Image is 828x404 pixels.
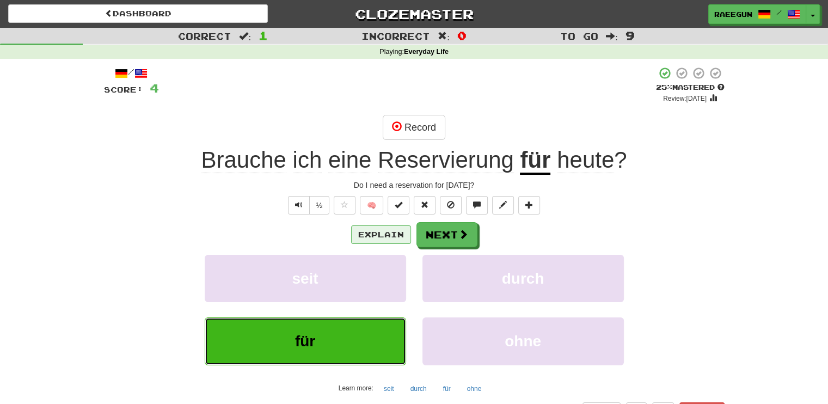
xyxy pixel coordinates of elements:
[560,30,598,41] span: To go
[309,196,330,215] button: ½
[461,381,488,397] button: ohne
[104,85,143,94] span: Score:
[457,29,467,42] span: 0
[557,147,614,173] span: heute
[284,4,544,23] a: Clozemaster
[416,222,477,247] button: Next
[625,29,635,42] span: 9
[378,381,400,397] button: seit
[292,270,318,287] span: seit
[466,196,488,215] button: Discuss sentence (alt+u)
[239,32,251,41] span: :
[104,180,725,191] div: Do I need a reservation for [DATE]?
[438,32,450,41] span: :
[150,81,159,95] span: 4
[201,147,286,173] span: Brauche
[8,4,268,23] a: Dashboard
[288,196,310,215] button: Play sentence audio (ctl+space)
[361,30,430,41] span: Incorrect
[708,4,806,24] a: Raeegun /
[339,384,373,392] small: Learn more:
[104,66,159,80] div: /
[286,196,330,215] div: Text-to-speech controls
[293,147,322,173] span: ich
[437,381,457,397] button: für
[440,196,462,215] button: Ignore sentence (alt+i)
[404,381,433,397] button: durch
[663,95,707,102] small: Review: [DATE]
[351,225,411,244] button: Explain
[656,83,725,93] div: Mastered
[518,196,540,215] button: Add to collection (alt+a)
[656,83,672,91] span: 25 %
[295,333,315,350] span: für
[422,317,624,365] button: ohne
[414,196,436,215] button: Reset to 0% Mastered (alt+r)
[178,30,231,41] span: Correct
[334,196,355,215] button: Favorite sentence (alt+f)
[422,255,624,302] button: durch
[606,32,618,41] span: :
[205,317,406,365] button: für
[378,147,514,173] span: Reservierung
[492,196,514,215] button: Edit sentence (alt+d)
[714,9,752,19] span: Raeegun
[502,270,544,287] span: durch
[505,333,541,350] span: ohne
[388,196,409,215] button: Set this sentence to 100% Mastered (alt+m)
[259,29,268,42] span: 1
[404,48,449,56] strong: Everyday Life
[205,255,406,302] button: seit
[383,115,445,140] button: Record
[328,147,371,173] span: eine
[776,9,782,16] span: /
[550,147,627,173] span: ?
[360,196,383,215] button: 🧠
[520,147,550,175] u: für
